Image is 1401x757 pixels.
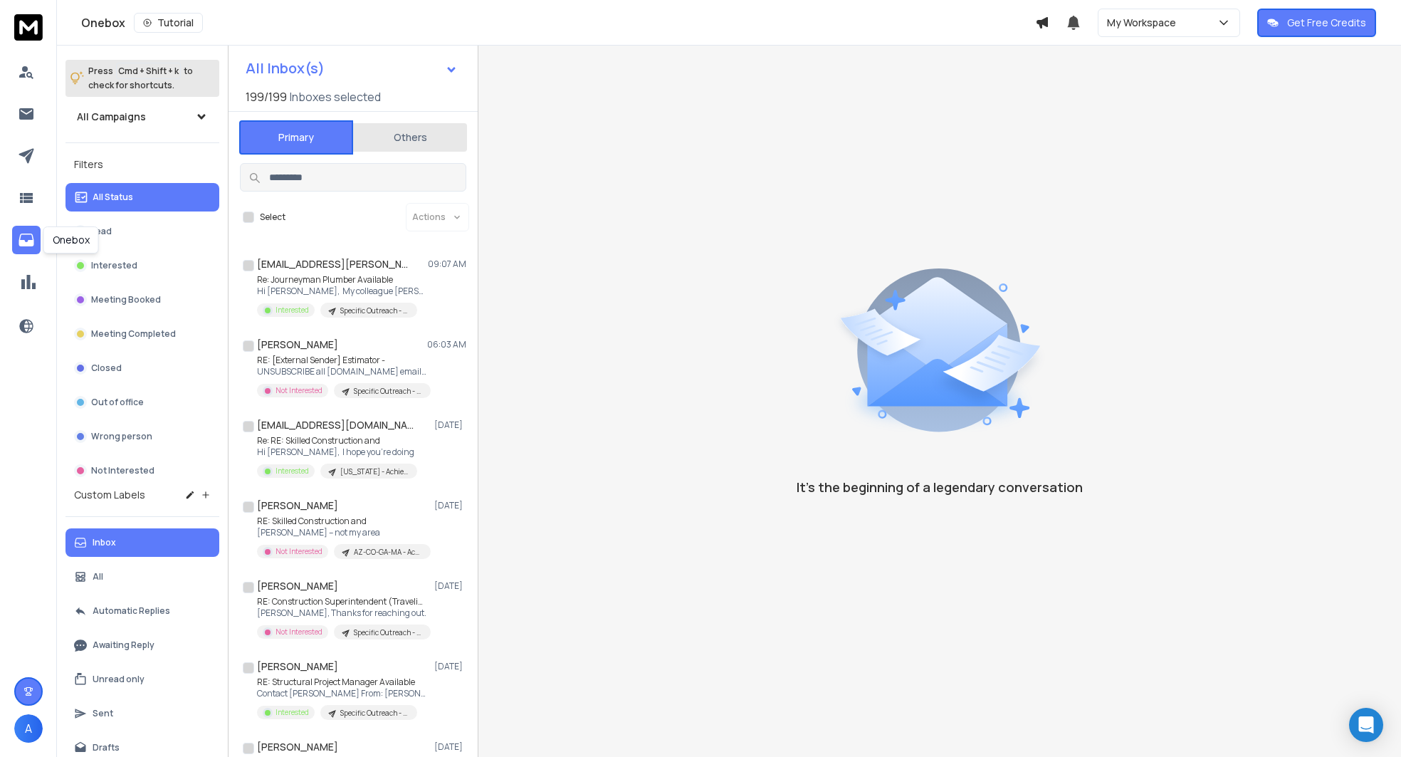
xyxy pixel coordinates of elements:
[65,354,219,382] button: Closed
[65,251,219,280] button: Interested
[246,61,325,75] h1: All Inbox(s)
[434,661,466,672] p: [DATE]
[65,597,219,625] button: Automatic Replies
[257,355,428,366] p: RE: [External Sender] Estimator -
[276,707,309,718] p: Interested
[91,260,137,271] p: Interested
[434,500,466,511] p: [DATE]
[93,742,120,753] p: Drafts
[1107,16,1182,30] p: My Workspace
[434,580,466,592] p: [DATE]
[260,212,285,223] label: Select
[354,547,422,558] p: AZ-CO-GA-MA - Achievers Recruitment
[43,226,99,254] div: Onebox
[65,665,219,694] button: Unread only
[65,456,219,485] button: Not Interested
[257,286,428,297] p: Hi [PERSON_NAME], My colleague [PERSON_NAME]
[257,498,338,513] h1: [PERSON_NAME]
[1287,16,1366,30] p: Get Free Credits
[65,422,219,451] button: Wrong person
[93,674,145,685] p: Unread only
[93,537,116,548] p: Inbox
[91,397,144,408] p: Out of office
[354,627,422,638] p: Specific Outreach - Construction actual jobs - Achievers Recruitment
[257,659,338,674] h1: [PERSON_NAME]
[434,419,466,431] p: [DATE]
[65,286,219,314] button: Meeting Booked
[257,418,414,432] h1: [EMAIL_ADDRESS][DOMAIN_NAME]
[353,122,467,153] button: Others
[14,714,43,743] button: A
[427,339,466,350] p: 06:03 AM
[239,120,353,155] button: Primary
[276,385,322,396] p: Not Interested
[257,688,428,699] p: Contact [PERSON_NAME] From: [PERSON_NAME]
[88,64,193,93] p: Press to check for shortcuts.
[65,320,219,348] button: Meeting Completed
[257,527,428,538] p: [PERSON_NAME] – not my area
[91,294,161,306] p: Meeting Booked
[1257,9,1376,37] button: Get Free Credits
[91,362,122,374] p: Closed
[276,627,322,637] p: Not Interested
[276,305,309,315] p: Interested
[234,54,469,83] button: All Inbox(s)
[434,741,466,753] p: [DATE]
[246,88,287,105] span: 199 / 199
[65,183,219,212] button: All Status
[340,466,409,477] p: [US_STATE] - Achievers Recruitment
[340,708,409,719] p: Specific Outreach - CAJ-PT2 - Achievers Recruitment
[65,388,219,417] button: Out of office
[91,431,152,442] p: Wrong person
[354,386,422,397] p: Specific Outreach - ACJ-PT2 - Achievers Recruitment
[77,110,146,124] h1: All Campaigns
[81,13,1035,33] div: Onebox
[276,546,322,557] p: Not Interested
[116,63,181,79] span: Cmd + Shift + k
[134,13,203,33] button: Tutorial
[257,338,338,352] h1: [PERSON_NAME]
[91,465,154,476] p: Not Interested
[257,579,338,593] h1: [PERSON_NAME]
[257,366,428,377] p: UNSUBSCRIBE all [DOMAIN_NAME] emails please.
[257,435,417,447] p: Re: RE: Skilled Construction and
[65,528,219,557] button: Inbox
[428,259,466,270] p: 09:07 AM
[257,607,428,619] p: [PERSON_NAME], Thanks for reaching out.
[290,88,381,105] h3: Inboxes selected
[340,306,409,316] p: Specific Outreach - CAJ-PT2 - Achievers Recruitment
[257,257,414,271] h1: [EMAIL_ADDRESS][PERSON_NAME][DOMAIN_NAME]
[93,571,103,583] p: All
[91,328,176,340] p: Meeting Completed
[65,563,219,591] button: All
[257,447,417,458] p: Hi [PERSON_NAME], I hope you're doing
[65,217,219,246] button: Lead
[257,274,428,286] p: Re: Journeyman Plumber Available
[257,740,338,754] h1: [PERSON_NAME]
[91,226,112,237] p: Lead
[65,631,219,659] button: Awaiting Reply
[1349,708,1383,742] div: Open Intercom Messenger
[65,155,219,174] h3: Filters
[93,639,154,651] p: Awaiting Reply
[74,488,145,502] h3: Custom Labels
[93,192,133,203] p: All Status
[65,699,219,728] button: Sent
[276,466,309,476] p: Interested
[65,103,219,131] button: All Campaigns
[93,708,113,719] p: Sent
[257,596,428,607] p: RE: Construction Superintendent (Traveling Multifamily)
[797,477,1083,497] p: It’s the beginning of a legendary conversation
[257,516,428,527] p: RE: Skilled Construction and
[93,605,170,617] p: Automatic Replies
[257,677,428,688] p: RE: Structural Project Manager Available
